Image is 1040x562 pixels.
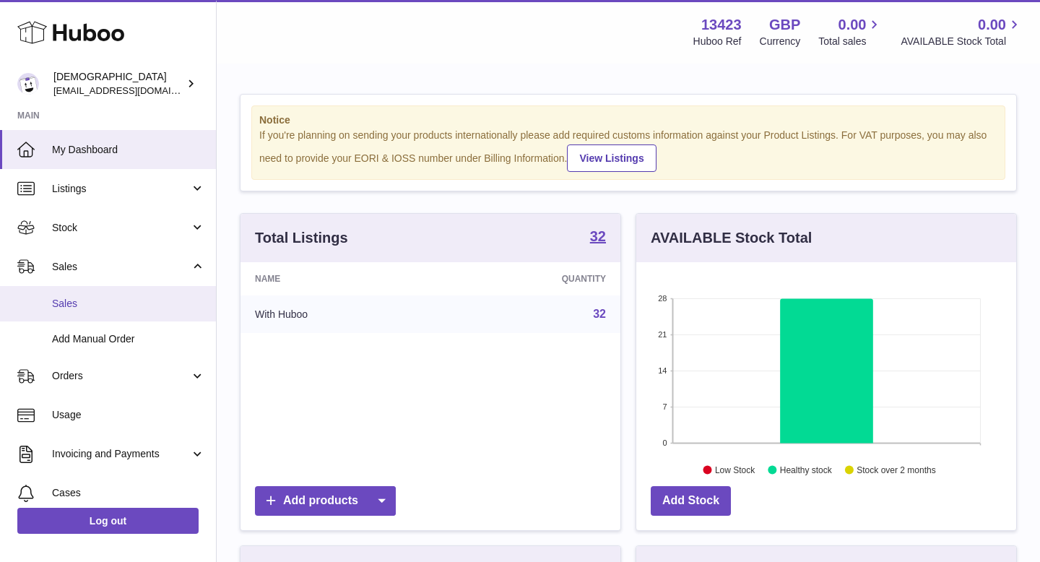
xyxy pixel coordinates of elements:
[590,229,606,246] a: 32
[52,260,190,274] span: Sales
[658,366,667,375] text: 14
[658,330,667,339] text: 21
[818,15,883,48] a: 0.00 Total sales
[857,464,935,475] text: Stock over 2 months
[693,35,742,48] div: Huboo Ref
[52,221,190,235] span: Stock
[901,35,1023,48] span: AVAILABLE Stock Total
[662,438,667,447] text: 0
[780,464,833,475] text: Healthy stock
[838,15,867,35] span: 0.00
[259,113,997,127] strong: Notice
[52,486,205,500] span: Cases
[52,297,205,311] span: Sales
[52,182,190,196] span: Listings
[715,464,755,475] text: Low Stock
[53,70,183,98] div: [DEMOGRAPHIC_DATA]
[593,308,606,320] a: 32
[901,15,1023,48] a: 0.00 AVAILABLE Stock Total
[52,408,205,422] span: Usage
[53,85,212,96] span: [EMAIL_ADDRESS][DOMAIN_NAME]
[17,73,39,95] img: olgazyuz@outlook.com
[658,294,667,303] text: 28
[52,447,190,461] span: Invoicing and Payments
[52,143,205,157] span: My Dashboard
[441,262,620,295] th: Quantity
[240,262,441,295] th: Name
[662,402,667,411] text: 7
[259,129,997,172] div: If you're planning on sending your products internationally please add required customs informati...
[255,228,348,248] h3: Total Listings
[651,486,731,516] a: Add Stock
[567,144,656,172] a: View Listings
[52,369,190,383] span: Orders
[769,15,800,35] strong: GBP
[978,15,1006,35] span: 0.00
[17,508,199,534] a: Log out
[255,486,396,516] a: Add products
[818,35,883,48] span: Total sales
[760,35,801,48] div: Currency
[240,295,441,333] td: With Huboo
[590,229,606,243] strong: 32
[701,15,742,35] strong: 13423
[651,228,812,248] h3: AVAILABLE Stock Total
[52,332,205,346] span: Add Manual Order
